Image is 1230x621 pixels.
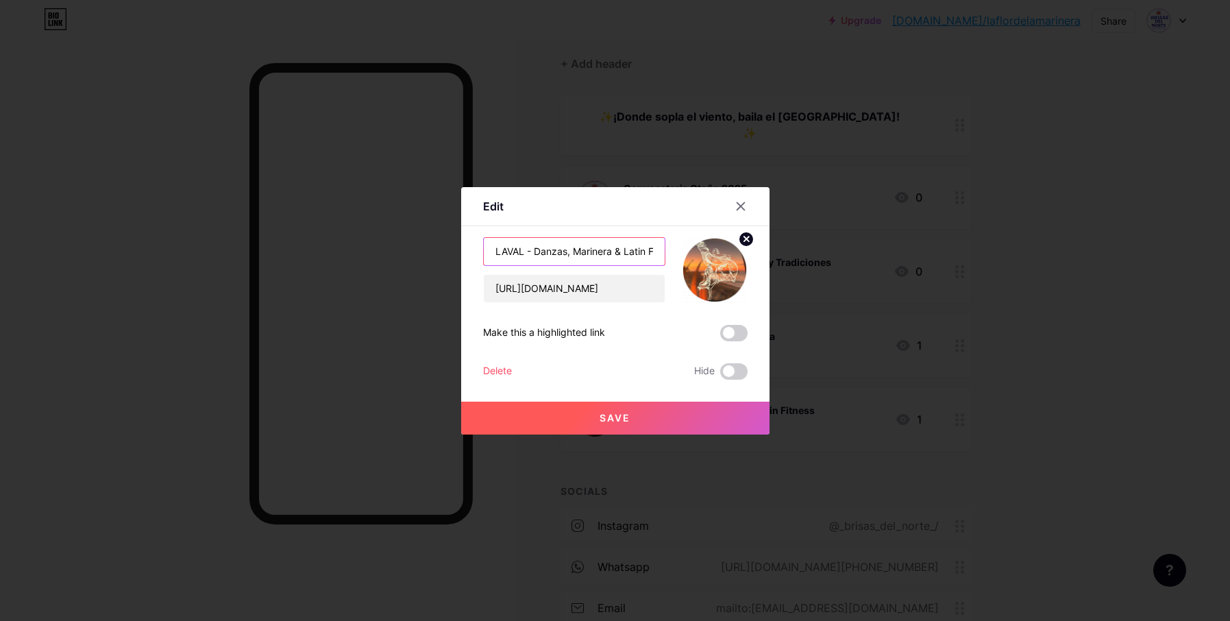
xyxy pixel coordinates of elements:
span: Hide [694,363,715,380]
div: Edit [483,198,504,215]
div: Delete [483,363,512,380]
span: Save [600,412,630,424]
input: Title [484,238,665,265]
button: Save [461,402,770,435]
div: Make this a highlighted link [483,325,605,341]
img: link_thumbnail [682,237,748,303]
input: URL [484,275,665,302]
